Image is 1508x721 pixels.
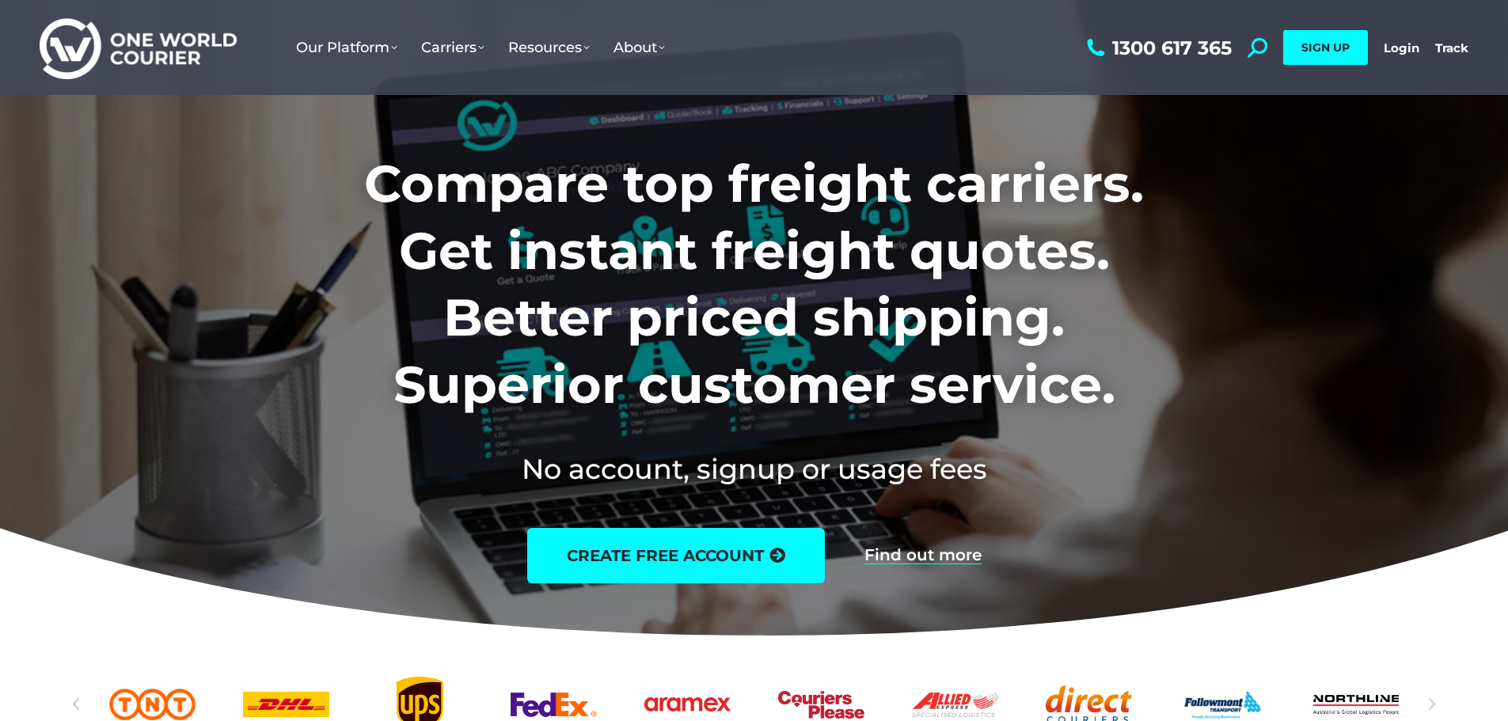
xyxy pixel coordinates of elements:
a: Login [1384,40,1419,55]
a: Our Platform [284,23,409,72]
span: SIGN UP [1301,40,1350,55]
a: Find out more [864,547,982,564]
a: Carriers [409,23,496,72]
span: Resources [508,39,590,56]
img: One World Courier [40,16,237,80]
span: About [613,39,665,56]
a: create free account [527,528,825,583]
a: About [602,23,677,72]
h1: Compare top freight carriers. Get instant freight quotes. Better priced shipping. Superior custom... [260,150,1248,418]
a: SIGN UP [1283,30,1368,65]
h2: No account, signup or usage fees [260,450,1248,488]
a: 1300 617 365 [1083,38,1232,58]
a: Track [1435,40,1468,55]
span: Our Platform [296,39,397,56]
a: Resources [496,23,602,72]
span: Carriers [421,39,484,56]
